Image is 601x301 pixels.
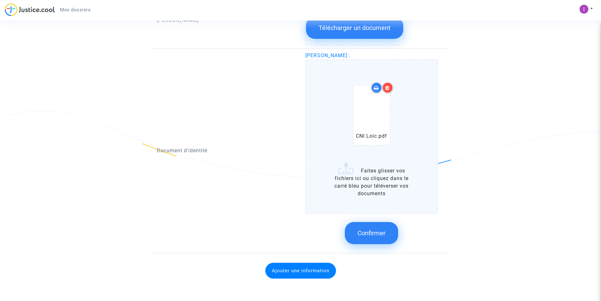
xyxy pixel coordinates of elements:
span: [PERSON_NAME] : [305,52,351,58]
img: ACg8ocJh_xm0tMsKi0XoAp563k52cGn5ohsAQpWZb1SxFozih67LlA=s96-c [580,5,588,14]
span: Télécharger un document [319,24,391,32]
span: Mes dossiers [60,7,91,13]
button: Télécharger un document [306,17,403,39]
a: Mes dossiers [55,5,96,15]
img: jc-logo.svg [5,3,55,16]
button: Confirmer [345,222,398,244]
span: Confirmer [357,229,386,237]
p: Document d'identité [157,147,296,154]
button: Ajouter une information [265,263,336,279]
